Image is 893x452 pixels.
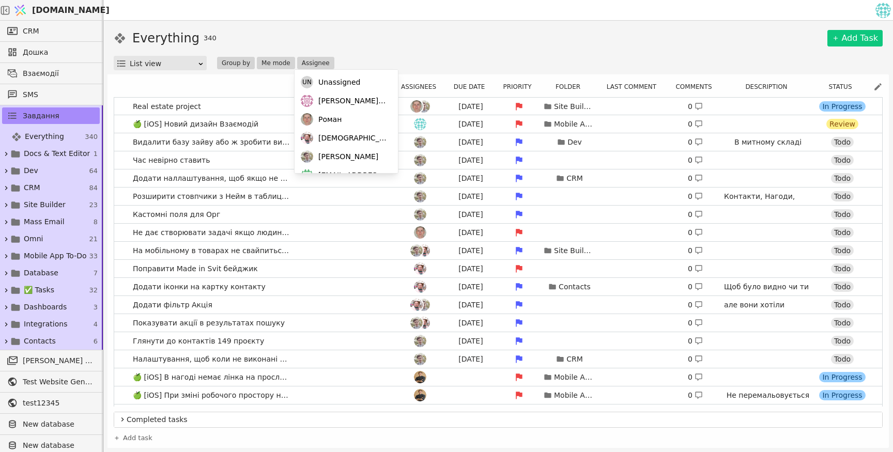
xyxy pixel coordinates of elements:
[318,170,388,181] span: [EMAIL_ADDRESS][DOMAIN_NAME]
[318,77,360,88] span: Unassigned
[23,398,95,409] span: test12345
[114,206,882,223] a: Кастомні поля для ОргAd[DATE]0 Todo
[114,386,882,404] a: 🍏 [iOS] При зміні робочого простору не міняються стадіїOlMobile App To-Do0 Не перемальовуєтьсяIn ...
[129,261,262,276] span: Поправити Made in Svit бейджик
[448,155,494,166] div: [DATE]
[24,165,38,176] span: Dev
[24,336,56,347] span: Contacts
[23,377,95,387] span: Test Website General template
[94,217,98,227] span: 8
[10,1,103,20] a: [DOMAIN_NAME]
[297,57,334,69] button: Assignee
[89,200,98,210] span: 23
[114,188,882,205] a: Розширити стовпчики з Нейм в таблицяхAd[DATE]0 Контакти, Нагоди, ТаскиTodo
[132,29,199,48] h1: Everything
[89,285,98,295] span: 32
[129,279,270,294] span: Додати іконки на картку контакту
[448,354,494,365] div: [DATE]
[24,199,66,210] span: Site Builder
[688,263,703,274] div: 0
[688,300,703,310] div: 0
[2,107,100,124] a: Завдання
[398,81,445,93] button: Assignees
[418,317,430,329] img: Хр
[2,65,100,82] a: Взаємодії
[114,115,882,133] a: 🍏 [iOS] Новий дизайн Взаємодійih[DATE]Mobile App To-Do0 Review
[819,101,865,112] div: In Progress
[89,234,98,244] span: 21
[23,68,95,79] span: Взаємодії
[448,282,494,292] div: [DATE]
[129,352,294,367] span: Налаштування, щоб коли не виконані задачі, не можна закрити Нагоду
[23,440,95,451] span: New database
[301,113,313,126] img: Ро
[114,242,882,259] a: На мобільному в товарах не свайпиться вертикально по фотоAdХр[DATE]Site Builder0 Todo
[831,263,854,274] div: Todo
[554,245,595,256] p: Site Builder
[448,300,494,310] div: [DATE]
[827,30,883,46] a: Add Task
[414,226,426,239] img: Ро
[724,282,812,314] p: Щоб було видно чи ти в [GEOGRAPHIC_DATA] чи в особі
[114,314,882,332] a: Показувати акції в результатах пошукуAdХр[DATE]0 Todo
[688,336,703,347] div: 0
[831,227,854,238] div: Todo
[94,336,98,347] span: 6
[414,280,426,293] img: Хр
[23,419,95,430] span: New database
[448,119,494,130] div: [DATE]
[554,372,595,383] p: Mobile App To-Do
[123,433,152,443] span: Add task
[89,166,98,176] span: 64
[554,119,595,130] p: Mobile App To-Do
[688,119,703,130] div: 0
[23,355,95,366] span: [PERSON_NAME] розсилки
[819,390,865,400] div: In Progress
[114,278,882,295] a: Додати іконки на картку контактуХр[DATE]Contacts0 Щоб було видно чи ти в [GEOGRAPHIC_DATA] чи в о...
[94,268,98,278] span: 7
[2,373,100,390] a: Test Website General template
[114,169,882,187] a: Додати наллаштування, щоб якщо не вибрано причини втрати, не можна закрити НагодуAd[DATE]CRM0 Todo
[688,191,703,202] div: 0
[94,302,98,313] span: 3
[114,404,882,422] a: Поправити [PERSON_NAME]
[85,132,98,142] span: 340
[500,81,541,93] button: Priority
[318,96,388,106] span: [PERSON_NAME][EMAIL_ADDRESS][DOMAIN_NAME]
[114,260,882,277] a: Поправити Made in Svit бейджикХр[DATE]0 Todo
[554,390,595,401] p: Mobile App To-Do
[129,189,294,204] span: Розширити стовпчики з Нейм в таблицях
[318,133,388,144] span: [DEMOGRAPHIC_DATA]
[129,370,294,385] span: 🍏 [iOS] В нагоді немає лінка на прослуховування розмови
[301,169,313,181] img: ma
[831,336,854,346] div: Todo
[448,245,494,256] div: [DATE]
[129,298,217,313] span: Додати фільтр Акція
[414,154,426,166] img: Ad
[448,173,494,184] div: [DATE]
[217,57,255,69] button: Group by
[831,354,854,364] div: Todo
[25,131,64,142] span: Everything
[114,224,882,241] a: Не дає створювати задачі якщо людина не адмінРо[DATE]0 Todo
[831,318,854,328] div: Todo
[410,317,423,329] img: Ad
[410,100,423,113] img: Ро
[2,395,100,411] a: test12345
[566,354,583,365] p: CRM
[301,150,313,163] img: Ad
[734,137,802,148] p: В митному складі
[449,81,496,93] div: Due date
[2,23,100,39] a: CRM
[129,153,214,168] span: Час невірно ставить
[448,101,494,112] div: [DATE]
[318,114,342,125] span: Роман
[23,111,59,121] span: Завдання
[114,98,882,115] a: Real estate projectРоAd[DATE]Site Builder0 In Progress
[114,350,882,368] a: Налаштування, щоб коли не виконані задачі, не можна закрити НагодуAd[DATE]CRM0 Todo
[688,390,703,401] div: 0
[418,100,430,113] img: Ad
[448,209,494,220] div: [DATE]
[566,173,583,184] p: CRM
[831,245,854,256] div: Todo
